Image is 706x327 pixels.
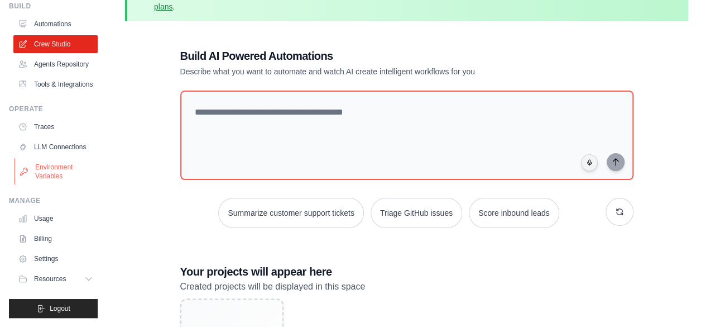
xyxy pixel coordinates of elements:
[606,198,633,226] button: Get new suggestions
[15,158,99,185] a: Environment Variables
[9,105,98,113] div: Operate
[50,304,70,313] span: Logout
[34,274,66,283] span: Resources
[469,198,559,228] button: Score inbound leads
[13,250,98,268] a: Settings
[581,154,598,171] button: Click to speak your automation idea
[13,210,98,228] a: Usage
[180,48,555,64] h1: Build AI Powered Automations
[180,264,633,279] h3: Your projects will appear here
[9,2,98,11] div: Build
[13,55,98,73] a: Agents Repository
[9,299,98,318] button: Logout
[13,270,98,288] button: Resources
[180,66,555,77] p: Describe what you want to automate and watch AI create intelligent workflows for you
[13,35,98,53] a: Crew Studio
[13,15,98,33] a: Automations
[13,230,98,248] a: Billing
[371,198,462,228] button: Triage GitHub issues
[13,138,98,156] a: LLM Connections
[9,196,98,205] div: Manage
[13,75,98,93] a: Tools & Integrations
[218,198,363,228] button: Summarize customer support tickets
[180,279,633,294] p: Created projects will be displayed in this space
[13,118,98,136] a: Traces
